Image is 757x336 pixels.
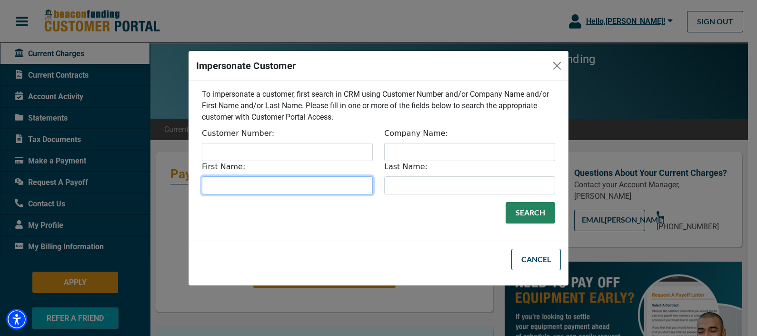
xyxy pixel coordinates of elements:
div: Accessibility Menu [6,309,27,330]
p: To impersonate a customer, first search in CRM using Customer Number and/or Company Name and/or F... [202,89,555,123]
button: Cancel [511,249,561,270]
label: Company Name: [384,128,448,139]
label: Last Name: [384,161,428,173]
button: Close [549,58,565,73]
h5: Impersonate Customer [196,59,296,73]
label: Customer Number: [202,128,274,139]
button: Search [506,202,555,224]
label: First Name: [202,161,245,173]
